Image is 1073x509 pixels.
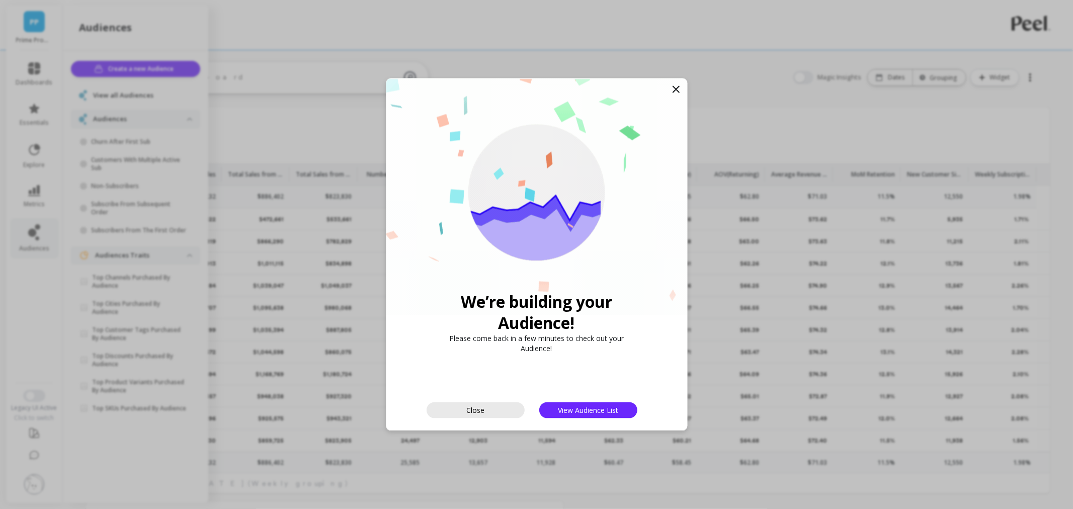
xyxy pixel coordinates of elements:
span: View Audience List [558,405,618,415]
span: Please come back in a few minutes to check out your Audience! [441,334,632,354]
span: Close [466,405,484,415]
span: We’re building your Audience! [422,292,651,334]
button: View Audience List [539,402,637,418]
button: Close [427,402,525,418]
